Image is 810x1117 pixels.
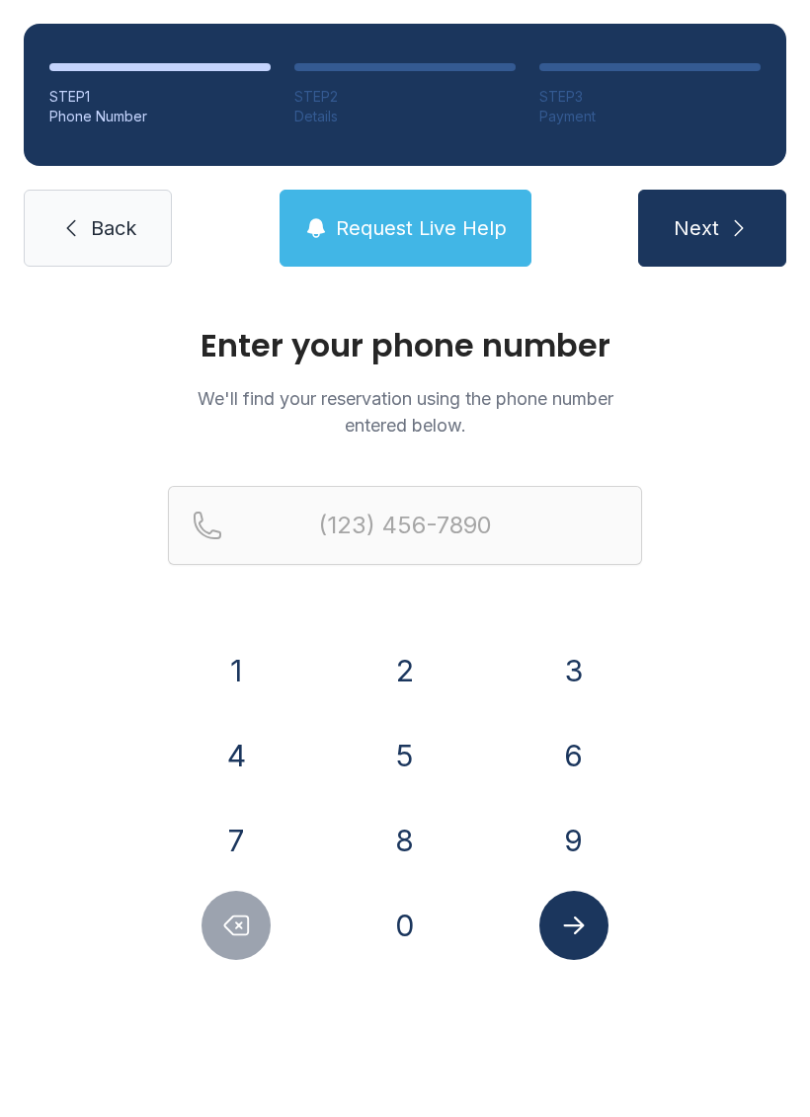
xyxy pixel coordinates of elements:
[49,107,271,126] div: Phone Number
[539,107,761,126] div: Payment
[49,87,271,107] div: STEP 1
[539,87,761,107] div: STEP 3
[370,806,440,875] button: 8
[294,107,516,126] div: Details
[168,486,642,565] input: Reservation phone number
[91,214,136,242] span: Back
[539,721,608,790] button: 6
[539,636,608,705] button: 3
[202,891,271,960] button: Delete number
[202,636,271,705] button: 1
[539,891,608,960] button: Submit lookup form
[168,385,642,439] p: We'll find your reservation using the phone number entered below.
[336,214,507,242] span: Request Live Help
[370,636,440,705] button: 2
[202,721,271,790] button: 4
[674,214,719,242] span: Next
[168,330,642,361] h1: Enter your phone number
[370,891,440,960] button: 0
[539,806,608,875] button: 9
[294,87,516,107] div: STEP 2
[202,806,271,875] button: 7
[370,721,440,790] button: 5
